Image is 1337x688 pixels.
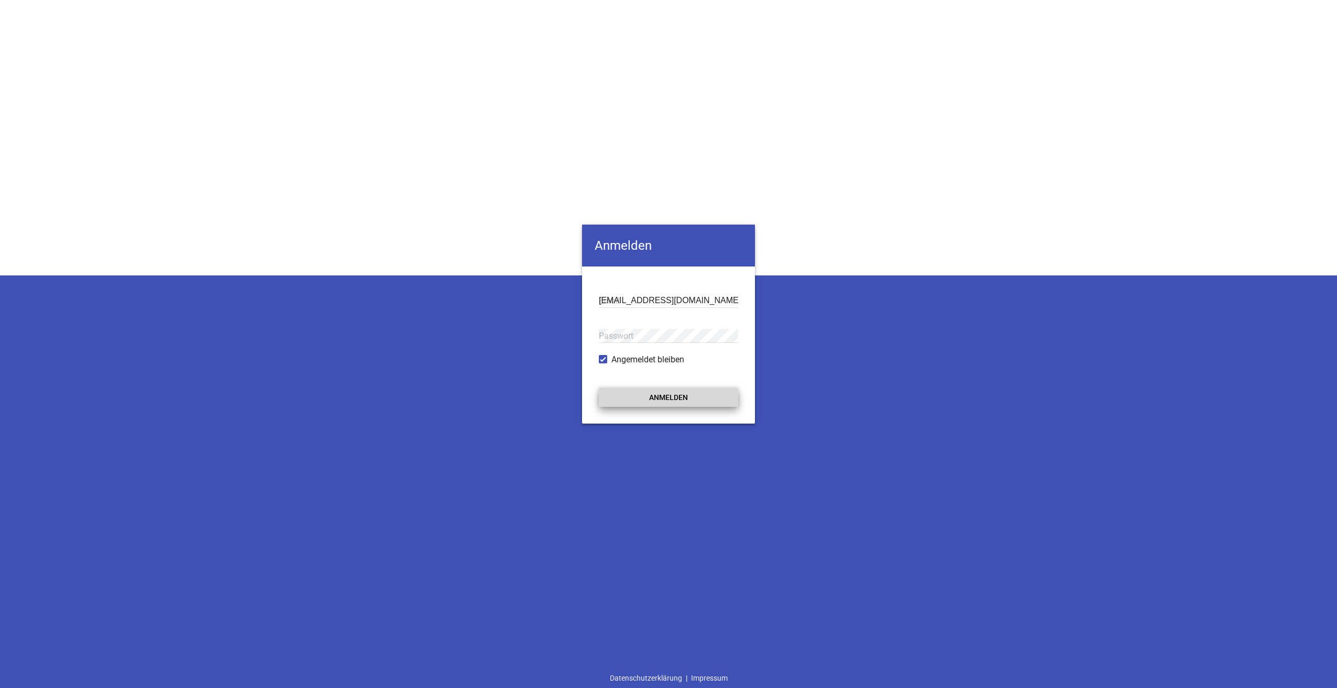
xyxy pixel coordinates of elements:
[687,668,731,688] a: Impressum
[582,225,755,267] h4: Anmelden
[599,388,738,407] button: Anmelden
[606,668,731,688] div: |
[611,353,684,366] span: Angemeldet bleiben
[606,668,686,688] a: Datenschutzerklärung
